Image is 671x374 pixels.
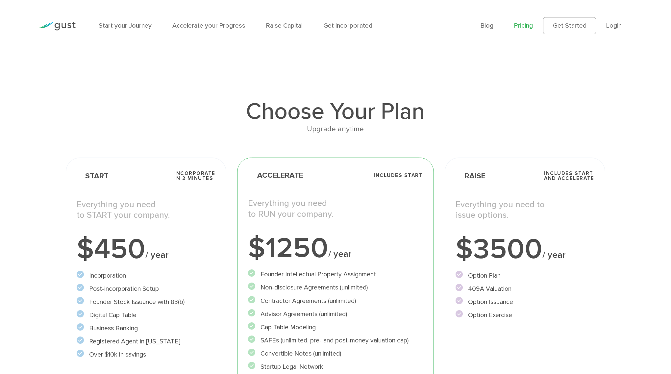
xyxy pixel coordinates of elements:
a: Login [606,22,622,29]
a: Start your Journey [99,22,152,29]
div: $3500 [456,235,594,263]
img: Gust Logo [39,22,76,31]
span: / year [542,250,566,261]
span: / year [328,249,352,260]
li: SAFEs (unlimited, pre- and post-money valuation cap) [248,336,423,345]
a: Accelerate your Progress [172,22,245,29]
span: Accelerate [248,172,303,179]
li: Incorporation [77,271,215,280]
li: Contractor Agreements (unlimited) [248,296,423,306]
li: Registered Agent in [US_STATE] [77,337,215,346]
li: Digital Cap Table [77,310,215,320]
li: Option Issuance [456,297,594,307]
span: / year [145,250,169,261]
li: Advisor Agreements (unlimited) [248,309,423,319]
li: Founder Intellectual Property Assignment [248,269,423,279]
li: 409A Valuation [456,284,594,293]
span: Incorporate in 2 Minutes [174,171,215,181]
a: Raise Capital [266,22,303,29]
a: Get Started [543,17,596,34]
a: Pricing [514,22,533,29]
a: Get Incorporated [323,22,372,29]
h1: Choose Your Plan [66,100,605,123]
li: Post-incorporation Setup [77,284,215,293]
li: Convertible Notes (unlimited) [248,349,423,358]
li: Non-disclosure Agreements (unlimited) [248,283,423,292]
div: $1250 [248,234,423,262]
a: Blog [481,22,493,29]
div: Upgrade anytime [66,123,605,135]
span: Start [77,172,109,180]
div: $450 [77,235,215,263]
li: Option Exercise [456,310,594,320]
span: Includes START [374,173,423,178]
li: Business Banking [77,323,215,333]
li: Option Plan [456,271,594,280]
li: Founder Stock Issuance with 83(b) [77,297,215,307]
p: Everything you need to RUN your company. [248,198,423,219]
li: Cap Table Modeling [248,322,423,332]
li: Startup Legal Network [248,362,423,371]
li: Over $10k in savings [77,350,215,359]
span: Raise [456,172,485,180]
span: Includes START and ACCELERATE [544,171,594,181]
p: Everything you need to issue options. [456,199,594,221]
p: Everything you need to START your company. [77,199,215,221]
